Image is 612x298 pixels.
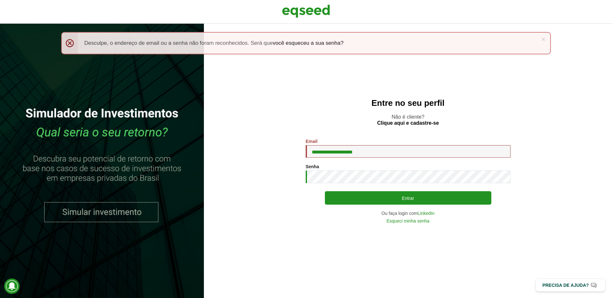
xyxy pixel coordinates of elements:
[61,32,551,54] div: Desculpe, o endereço de email ou a senha não foram reconhecidos. Será que
[217,98,599,108] h2: Entre no seu perfil
[217,114,599,126] p: Não é cliente?
[387,219,430,223] a: Esqueci minha senha
[306,164,319,169] label: Senha
[282,3,330,19] img: EqSeed Logo
[542,36,545,43] a: ×
[306,139,318,144] label: Email
[418,211,435,216] a: LinkedIn
[325,191,491,205] button: Entrar
[377,121,439,126] a: Clique aqui e cadastre-se
[306,211,511,216] div: Ou faça login com
[273,40,343,46] a: você esqueceu a sua senha?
